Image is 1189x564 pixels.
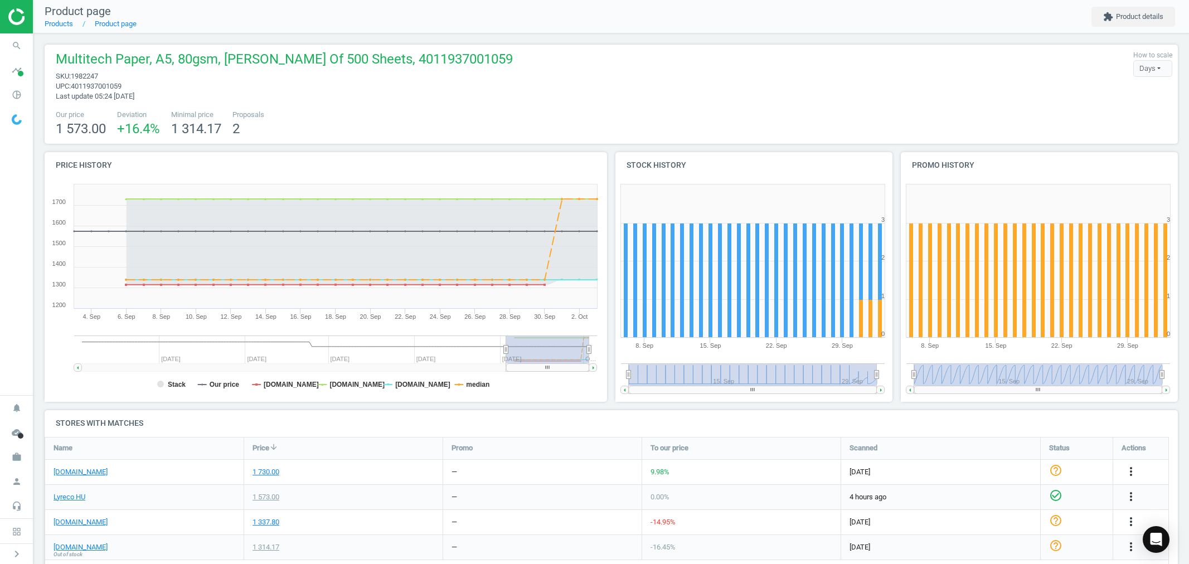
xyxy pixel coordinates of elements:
span: [DATE] [850,542,1032,552]
button: chevron_right [3,547,31,561]
div: — [452,542,457,552]
label: How to scale [1133,51,1172,60]
span: Name [54,443,72,453]
tspan: [DOMAIN_NAME] [395,381,450,388]
div: — [452,492,457,502]
text: 1400 [52,260,66,267]
text: 1300 [52,281,66,288]
tspan: 15. Sep [700,342,721,349]
i: help_outline [1049,464,1062,477]
span: 1 573.00 [56,121,106,137]
span: Last update 05:24 [DATE] [56,92,134,100]
a: [DOMAIN_NAME] [54,542,108,552]
button: more_vert [1124,490,1138,504]
h4: Stores with matches [45,410,1178,436]
i: check_circle_outline [1049,489,1062,502]
i: chevron_right [10,547,23,561]
i: timeline [6,60,27,81]
div: 1 573.00 [253,492,279,502]
tspan: O… [585,356,596,362]
span: Proposals [232,110,264,120]
tspan: Stack [168,381,186,388]
div: 1 314.17 [253,542,279,552]
img: wGWNvw8QSZomAAAAABJRU5ErkJggg== [12,114,22,125]
text: 1 [1167,293,1170,299]
span: 1 314.17 [171,121,221,137]
span: Status [1049,443,1070,453]
tspan: Our price [210,381,240,388]
i: more_vert [1124,540,1138,553]
tspan: 16. Sep [290,313,312,320]
span: Our price [56,110,106,120]
div: 1 337.80 [253,517,279,527]
h4: Stock history [615,152,892,178]
tspan: 4. Sep [82,313,100,320]
text: 3 [881,216,885,223]
text: 3 [1167,216,1170,223]
text: 1700 [52,198,66,205]
tspan: 22. Sep [1051,342,1072,349]
button: extensionProduct details [1091,7,1175,27]
a: [DOMAIN_NAME] [54,467,108,477]
span: [DATE] [850,517,1032,527]
tspan: 20. Sep [360,313,381,320]
i: cloud_done [6,422,27,443]
tspan: 6. Sep [118,313,135,320]
i: more_vert [1124,515,1138,528]
span: Actions [1122,443,1146,453]
tspan: 15. Sep [986,342,1007,349]
span: -16.45 % [651,543,676,551]
img: ajHJNr6hYgQAAAAASUVORK5CYII= [8,8,88,25]
div: — [452,467,457,477]
tspan: 29. Sep [1117,342,1138,349]
text: 2 [1167,254,1170,261]
tspan: 26. Sep [464,313,486,320]
span: 2 [232,121,240,137]
div: Open Intercom Messenger [1143,526,1169,553]
button: more_vert [1124,465,1138,479]
i: search [6,35,27,56]
span: 0.00 % [651,493,669,501]
i: headset_mic [6,495,27,517]
span: Deviation [117,110,160,120]
a: Products [45,20,73,28]
i: work [6,446,27,468]
tspan: 8. Sep [921,342,939,349]
tspan: 18. Sep [325,313,346,320]
span: -14.95 % [651,518,676,526]
tspan: 29. Sep [832,342,853,349]
i: help_outline [1049,514,1062,527]
text: 0 [881,330,885,337]
div: Days [1133,60,1172,77]
span: 4011937001059 [71,82,122,90]
text: 1200 [52,302,66,308]
span: [DATE] [850,467,1032,477]
span: Price [253,443,269,453]
a: Product page [95,20,137,28]
i: notifications [6,397,27,419]
button: more_vert [1124,515,1138,529]
tspan: 8. Sep [635,342,653,349]
text: 0 [1167,330,1170,337]
i: person [6,471,27,492]
span: Out of stock [54,551,82,558]
span: sku : [56,72,71,80]
tspan: 22. Sep [766,342,787,349]
text: 2 [881,254,885,261]
span: Promo [452,443,473,453]
tspan: 30. Sep [534,313,555,320]
span: Multitech Paper, A5, 80gsm, [PERSON_NAME] Of 500 Sheets, 4011937001059 [56,50,513,71]
text: 1500 [52,240,66,246]
span: upc : [56,82,71,90]
h4: Price history [45,152,607,178]
tspan: 2. Oct [571,313,588,320]
span: 1982247 [71,72,98,80]
tspan: 10. Sep [186,313,207,320]
span: Product page [45,4,111,18]
span: Scanned [850,443,877,453]
tspan: 28. Sep [499,313,521,320]
div: — [452,517,457,527]
text: 1600 [52,219,66,226]
tspan: 14. Sep [255,313,276,320]
div: 1 730.00 [253,467,279,477]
